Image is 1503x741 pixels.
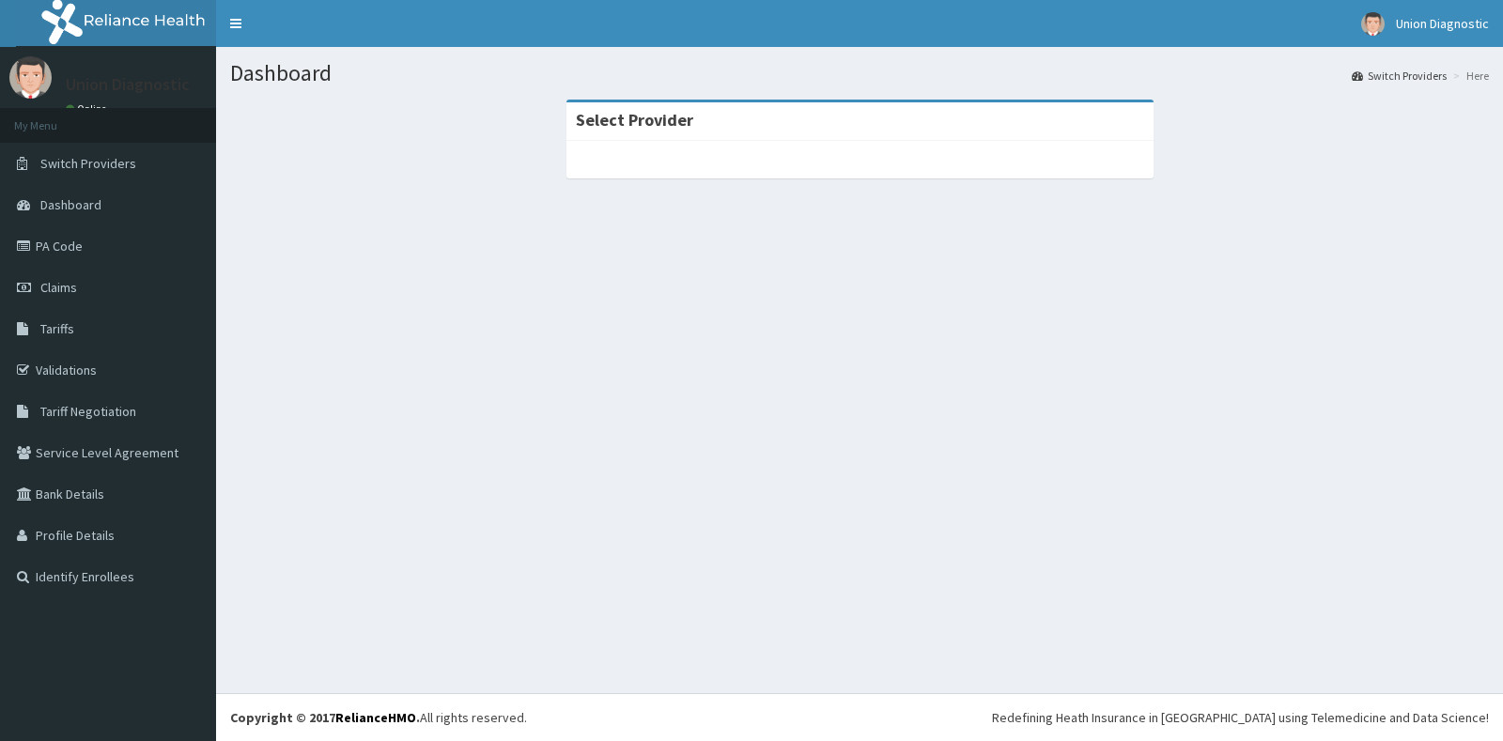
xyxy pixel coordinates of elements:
[992,708,1489,727] div: Redefining Heath Insurance in [GEOGRAPHIC_DATA] using Telemedicine and Data Science!
[1449,68,1489,84] li: Here
[1396,15,1489,32] span: Union Diagnostic
[230,709,420,726] strong: Copyright © 2017 .
[576,109,693,131] strong: Select Provider
[335,709,416,726] a: RelianceHMO
[216,693,1503,741] footer: All rights reserved.
[1361,12,1385,36] img: User Image
[1352,68,1447,84] a: Switch Providers
[40,155,136,172] span: Switch Providers
[40,403,136,420] span: Tariff Negotiation
[40,196,101,213] span: Dashboard
[40,320,74,337] span: Tariffs
[66,76,190,93] p: Union Diagnostic
[9,56,52,99] img: User Image
[66,102,111,116] a: Online
[40,279,77,296] span: Claims
[230,61,1489,85] h1: Dashboard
